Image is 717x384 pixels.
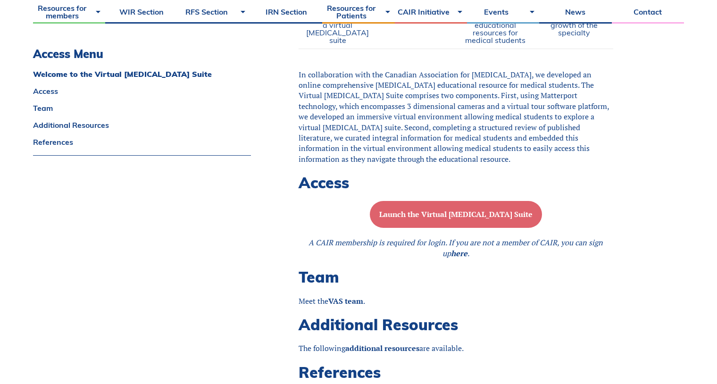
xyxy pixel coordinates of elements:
a: Additional Resources [33,121,251,129]
a: Access [33,87,251,95]
h2: Additional Resources [299,316,613,334]
em: A CAIR membership is required for login. If you are not a member of CAIR, you can sign up . [308,237,603,258]
h2: References [299,363,613,381]
b: Launch the Virtual [MEDICAL_DATA] Suite [379,209,533,219]
p: The following are available. [299,343,613,353]
a: Launch the Virtual [MEDICAL_DATA] Suite [370,209,542,219]
span: Team [299,267,339,286]
a: Welcome to the Virtual [MEDICAL_DATA] Suite [33,70,251,78]
a: VAS team [328,296,363,306]
h3: Access Menu [33,47,251,61]
h2: Access [299,174,613,192]
a: here [451,248,467,259]
p: In collaboration with the Canadian Association for [MEDICAL_DATA], we developed an online compreh... [299,69,613,165]
a: Team [33,104,251,112]
button: Launch the Virtual [MEDICAL_DATA] Suite [370,201,542,228]
a: References [33,138,251,146]
a: additional resources [345,343,419,353]
p: Meet the . [299,296,613,306]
